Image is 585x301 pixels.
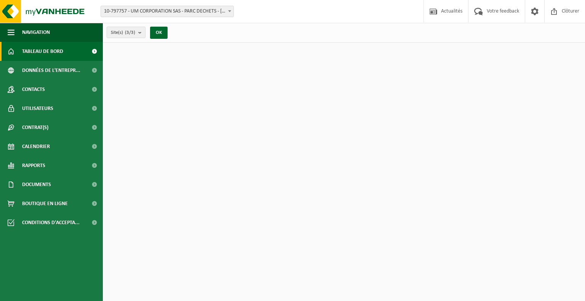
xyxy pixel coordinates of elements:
button: OK [150,27,168,39]
span: Contacts [22,80,45,99]
span: 10-797757 - UM CORPORATION SAS - PARC DECHETS - BIACHE ST VAAST [101,6,233,17]
span: 10-797757 - UM CORPORATION SAS - PARC DECHETS - BIACHE ST VAAST [101,6,234,17]
span: Boutique en ligne [22,194,68,213]
span: Contrat(s) [22,118,48,137]
button: Site(s)(3/3) [107,27,145,38]
span: Documents [22,175,51,194]
span: Données de l'entrepr... [22,61,80,80]
count: (3/3) [125,30,135,35]
span: Navigation [22,23,50,42]
span: Calendrier [22,137,50,156]
span: Tableau de bord [22,42,63,61]
span: Site(s) [111,27,135,38]
span: Utilisateurs [22,99,53,118]
span: Rapports [22,156,45,175]
span: Conditions d'accepta... [22,213,80,232]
